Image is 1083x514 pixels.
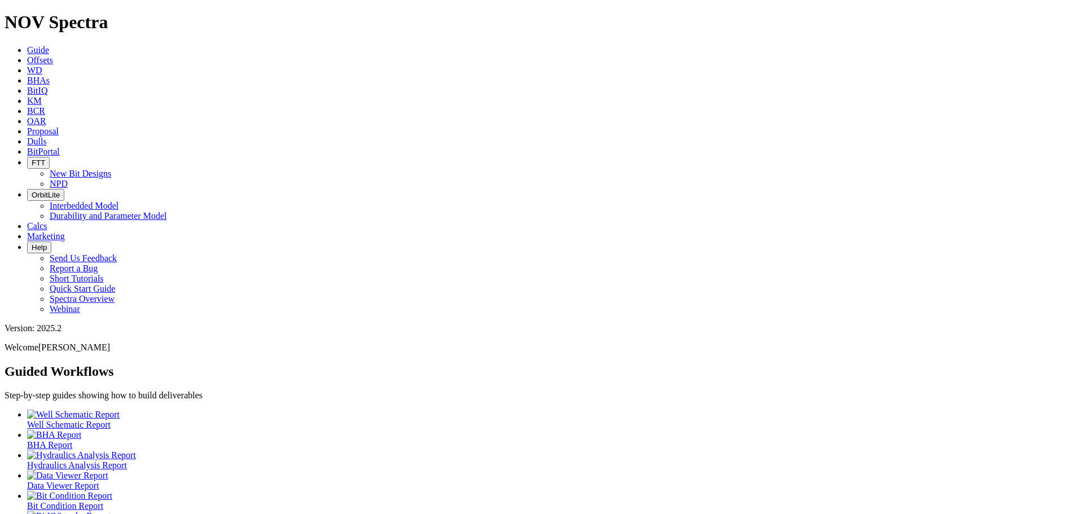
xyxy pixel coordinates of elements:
a: Proposal [27,126,59,136]
a: BHA Report BHA Report [27,430,1078,450]
a: Dulls [27,137,47,146]
span: BHA Report [27,440,72,450]
h1: NOV Spectra [5,12,1078,33]
a: Durability and Parameter Model [50,211,167,221]
a: WD [27,65,42,75]
a: Short Tutorials [50,274,104,283]
a: New Bit Designs [50,169,111,178]
a: Guide [27,45,49,55]
a: Calcs [27,221,47,231]
span: Hydraulics Analysis Report [27,460,127,470]
img: BHA Report [27,430,81,440]
span: Help [32,243,47,252]
a: Well Schematic Report Well Schematic Report [27,410,1078,429]
img: Hydraulics Analysis Report [27,450,136,460]
a: Offsets [27,55,53,65]
a: Quick Start Guide [50,284,115,293]
span: Data Viewer Report [27,481,99,490]
a: Send Us Feedback [50,253,117,263]
span: OrbitLite [32,191,60,199]
button: OrbitLite [27,189,64,201]
a: Marketing [27,231,65,241]
a: OAR [27,116,46,126]
p: Step-by-step guides showing how to build deliverables [5,390,1078,401]
a: KM [27,96,42,106]
span: [PERSON_NAME] [38,342,110,352]
button: Help [27,241,51,253]
a: Hydraulics Analysis Report Hydraulics Analysis Report [27,450,1078,470]
button: FTT [27,157,50,169]
span: Well Schematic Report [27,420,111,429]
a: BitIQ [27,86,47,95]
div: Version: 2025.2 [5,323,1078,333]
span: Bit Condition Report [27,501,103,511]
h2: Guided Workflows [5,364,1078,379]
a: BitPortal [27,147,60,156]
p: Welcome [5,342,1078,353]
span: FTT [32,159,45,167]
img: Bit Condition Report [27,491,112,501]
a: NPD [50,179,68,188]
a: Webinar [50,304,80,314]
a: Bit Condition Report Bit Condition Report [27,491,1078,511]
a: BHAs [27,76,50,85]
a: Report a Bug [50,263,98,273]
a: Interbedded Model [50,201,118,210]
a: Spectra Overview [50,294,115,304]
img: Well Schematic Report [27,410,120,420]
a: BCR [27,106,45,116]
img: Data Viewer Report [27,471,108,481]
a: Data Viewer Report Data Viewer Report [27,471,1078,490]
